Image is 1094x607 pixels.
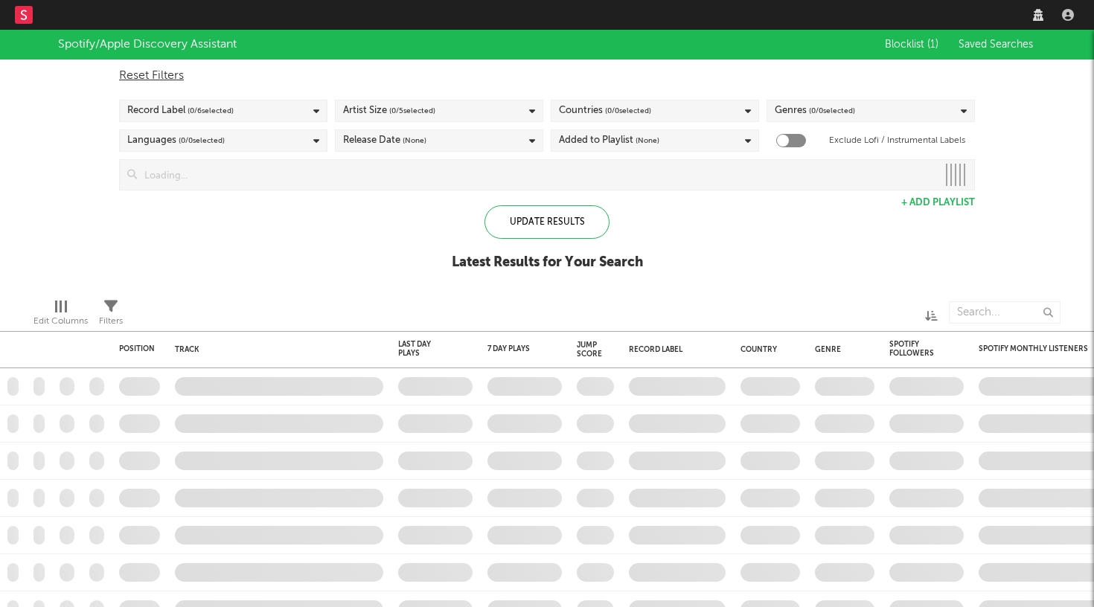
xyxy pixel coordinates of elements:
[58,36,237,54] div: Spotify/Apple Discovery Assistant
[829,132,965,150] label: Exclude Lofi / Instrumental Labels
[629,345,718,354] div: Record Label
[188,102,234,120] span: ( 0 / 6 selected)
[949,301,1061,324] input: Search...
[343,102,435,120] div: Artist Size
[815,345,867,354] div: Genre
[127,102,234,120] div: Record Label
[99,294,123,337] div: Filters
[487,344,540,353] div: 7 Day Plays
[954,39,1036,51] button: Saved Searches
[605,102,651,120] span: ( 0 / 0 selected)
[127,132,225,150] div: Languages
[577,341,602,359] div: Jump Score
[559,102,651,120] div: Countries
[885,39,938,50] span: Blocklist
[889,340,941,358] div: Spotify Followers
[927,39,938,50] span: ( 1 )
[398,340,450,358] div: Last Day Plays
[175,345,376,354] div: Track
[343,132,426,150] div: Release Date
[33,294,88,337] div: Edit Columns
[775,102,855,120] div: Genres
[403,132,426,150] span: (None)
[636,132,659,150] span: (None)
[33,312,88,330] div: Edit Columns
[179,132,225,150] span: ( 0 / 0 selected)
[452,254,643,272] div: Latest Results for Your Search
[901,198,975,208] button: + Add Playlist
[559,132,659,150] div: Added to Playlist
[119,67,975,85] div: Reset Filters
[740,345,793,354] div: Country
[809,102,855,120] span: ( 0 / 0 selected)
[137,160,937,190] input: Loading...
[99,312,123,330] div: Filters
[389,102,435,120] span: ( 0 / 5 selected)
[959,39,1036,50] span: Saved Searches
[484,205,610,239] div: Update Results
[119,344,155,353] div: Position
[979,344,1090,353] div: Spotify Monthly Listeners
